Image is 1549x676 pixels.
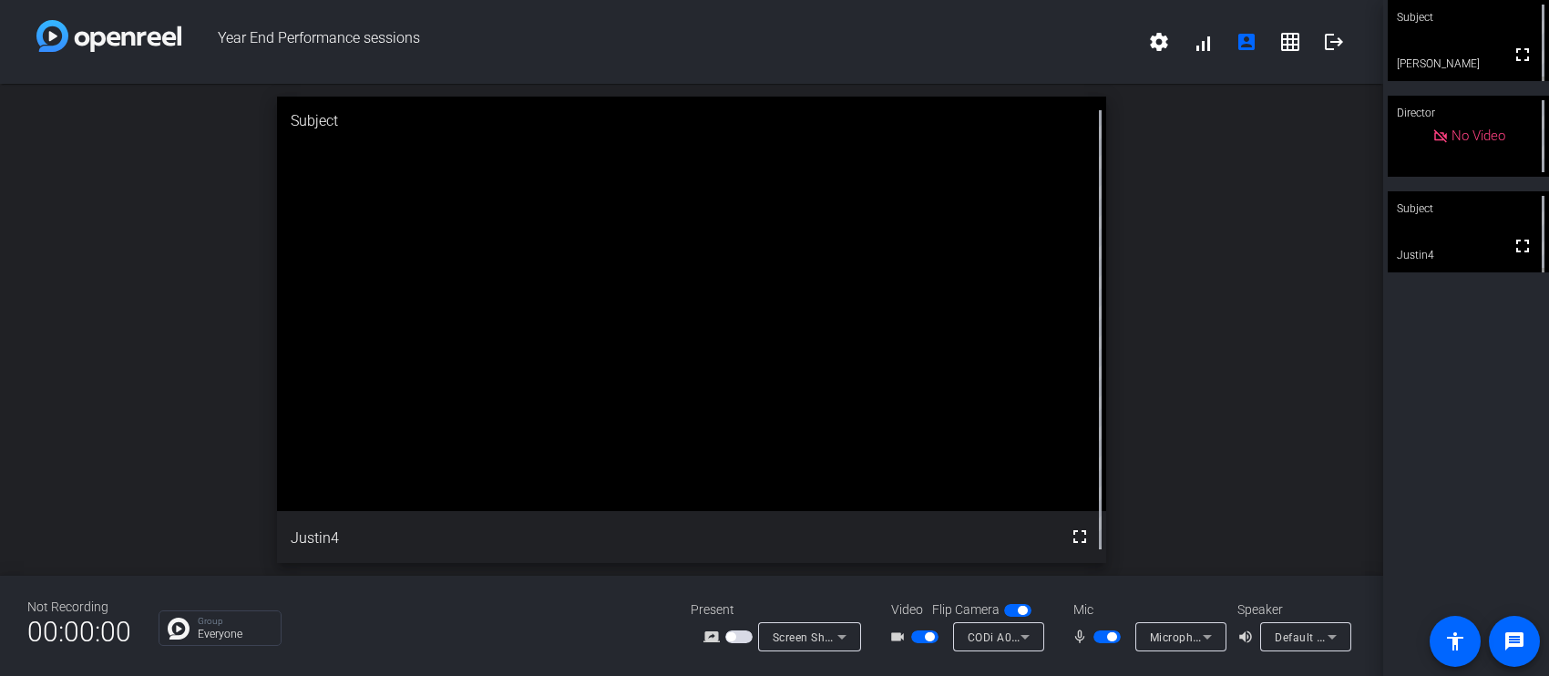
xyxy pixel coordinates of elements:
mat-icon: accessibility [1444,630,1466,652]
mat-icon: volume_up [1237,626,1259,648]
mat-icon: grid_on [1279,31,1301,53]
div: Director [1388,96,1549,130]
mat-icon: fullscreen [1512,44,1534,66]
div: Subject [277,97,1107,146]
div: Subject [1388,191,1549,226]
p: Group [198,617,272,626]
span: Flip Camera [932,600,1000,620]
mat-icon: screen_share_outline [703,626,725,648]
mat-icon: logout [1323,31,1345,53]
img: white-gradient.svg [36,20,181,52]
div: Present [691,600,873,620]
span: Default - Headphones (2- Realtek(R) Audio) [1275,630,1503,644]
span: 00:00:00 [27,609,131,654]
span: Video [891,600,923,620]
img: Chat Icon [168,618,190,640]
mat-icon: fullscreen [1512,235,1534,257]
span: Screen Sharing [773,630,853,644]
span: No Video [1452,128,1505,144]
p: Everyone [198,629,272,640]
mat-icon: settings [1148,31,1170,53]
mat-icon: fullscreen [1069,526,1091,548]
div: Speaker [1237,600,1347,620]
mat-icon: mic_none [1072,626,1093,648]
span: CODi A05020 Webcam (1a19:0c17) [968,630,1157,644]
div: Mic [1055,600,1237,620]
button: signal_cellular_alt [1181,20,1225,64]
mat-icon: message [1503,630,1525,652]
div: Not Recording [27,598,131,617]
mat-icon: videocam_outline [889,626,911,648]
mat-icon: account_box [1236,31,1257,53]
span: Year End Performance sessions [181,20,1137,64]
